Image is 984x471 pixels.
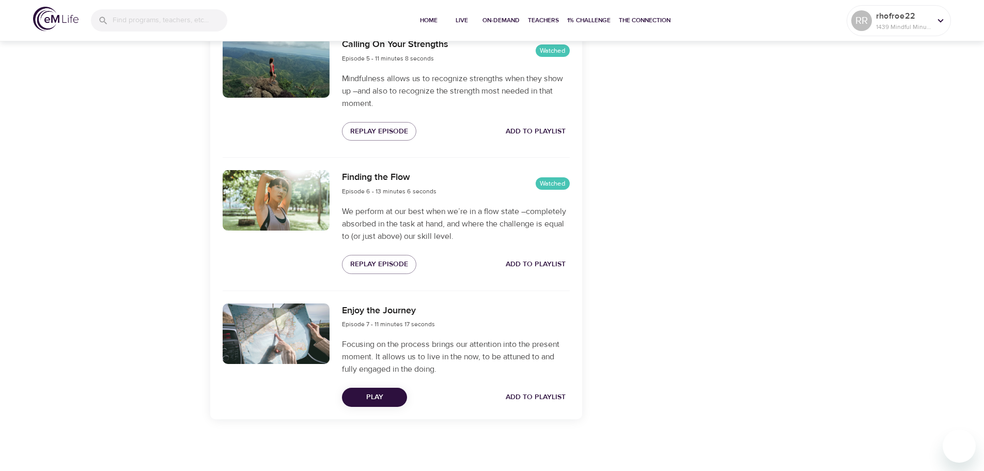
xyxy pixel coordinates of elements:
span: Episode 6 - 13 minutes 6 seconds [342,187,436,195]
button: Play [342,388,407,407]
h6: Enjoy the Journey [342,303,435,318]
span: Replay Episode [350,258,408,271]
button: Replay Episode [342,122,416,141]
span: Watched [536,46,570,56]
button: Replay Episode [342,255,416,274]
p: rhofroe22 [876,10,931,22]
span: Add to Playlist [506,258,566,271]
span: Add to Playlist [506,125,566,138]
input: Find programs, teachers, etc... [113,9,227,32]
p: We perform at our best when we’re in a flow state –completely absorbed in the task at hand, and w... [342,205,569,242]
span: Play [350,391,399,404]
img: logo [33,7,79,31]
span: 1% Challenge [567,15,611,26]
button: Add to Playlist [502,388,570,407]
span: The Connection [619,15,670,26]
span: Episode 7 - 11 minutes 17 seconds [342,320,435,328]
button: Add to Playlist [502,122,570,141]
span: Home [416,15,441,26]
span: On-Demand [482,15,520,26]
p: Mindfulness allows us to recognize strengths when they show up –and also to recognize the strengt... [342,72,569,110]
button: Add to Playlist [502,255,570,274]
p: 1439 Mindful Minutes [876,22,931,32]
span: Episode 5 - 11 minutes 8 seconds [342,54,434,63]
h6: Finding the Flow [342,170,436,185]
span: Replay Episode [350,125,408,138]
span: Watched [536,179,570,189]
span: Add to Playlist [506,391,566,404]
p: Focusing on the process brings our attention into the present moment. It allows us to live in the... [342,338,569,375]
h6: Calling On Your Strengths [342,37,448,52]
div: RR [851,10,872,31]
span: Live [449,15,474,26]
span: Teachers [528,15,559,26]
iframe: Button to launch messaging window [943,430,976,463]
